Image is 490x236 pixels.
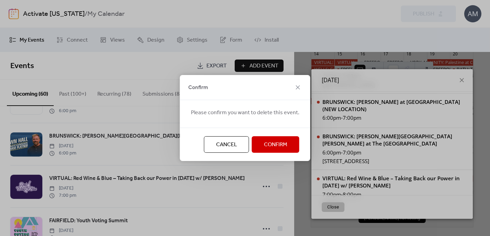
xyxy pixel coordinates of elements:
span: Cancel [216,141,237,149]
button: Cancel [204,136,249,153]
span: Please confirm you want to delete this event. [191,109,299,117]
button: Confirm [252,136,299,153]
span: Confirm [188,84,208,92]
span: Confirm [264,141,287,149]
